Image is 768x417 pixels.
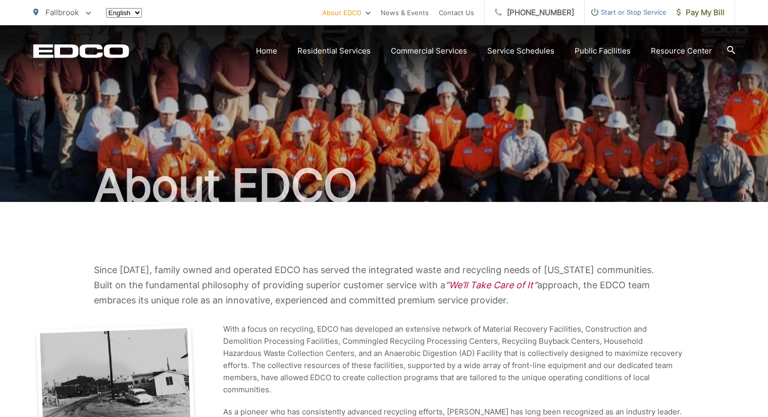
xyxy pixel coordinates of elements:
[575,45,631,57] a: Public Facilities
[445,280,537,290] em: “We’ll Take Care of It”
[322,7,371,19] a: About EDCO
[33,161,735,211] h1: About EDCO
[94,263,675,308] p: Since [DATE], family owned and operated EDCO has served the integrated waste and recycling needs ...
[439,7,474,19] a: Contact Us
[45,8,79,17] span: Fallbrook
[223,323,683,396] p: With a focus on recycling, EDCO has developed an extensive network of Material Recovery Facilitie...
[677,7,725,19] span: Pay My Bill
[487,45,554,57] a: Service Schedules
[256,45,277,57] a: Home
[33,44,129,58] a: EDCD logo. Return to the homepage.
[381,7,429,19] a: News & Events
[106,8,142,18] select: Select a language
[651,45,712,57] a: Resource Center
[297,45,371,57] a: Residential Services
[391,45,467,57] a: Commercial Services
